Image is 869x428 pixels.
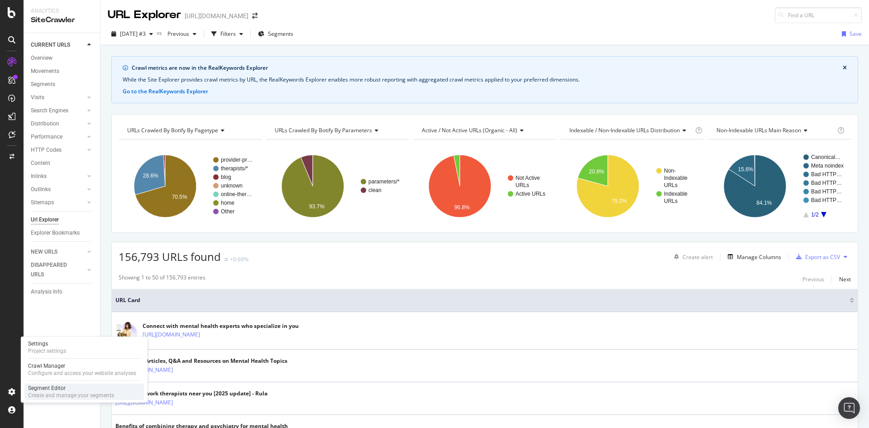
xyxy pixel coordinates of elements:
div: Url Explorer [31,215,59,225]
div: Export as CSV [805,253,840,261]
a: Url Explorer [31,215,94,225]
text: Bad HTTP… [811,188,842,195]
span: Non-Indexable URLs Main Reason [716,126,801,134]
div: [URL][DOMAIN_NAME] [185,11,248,20]
text: online-ther… [221,191,252,197]
div: Next [839,275,851,283]
text: clean [368,187,382,193]
svg: A chart. [266,147,408,226]
text: URLs [664,182,678,188]
button: Filters [208,27,247,41]
span: Previous [164,30,189,38]
a: Explorer Bookmarks [31,228,94,238]
button: Previous [802,274,824,284]
text: 93.7% [309,203,325,210]
a: DISAPPEARED URLS [31,260,85,279]
a: Segments [31,80,94,89]
text: unknown [221,183,243,189]
div: Rula Blog - Articles, Q&A and Resources on Mental Health Topics [115,357,287,365]
text: Bad HTTP… [811,180,842,186]
div: Filters [220,30,236,38]
div: SiteCrawler [31,15,93,25]
text: therapists/* [221,165,248,172]
div: Crawl metrics are now in the RealKeywords Explorer [132,64,843,72]
text: URLs [516,182,529,188]
img: Equal [224,258,228,261]
div: Explorer Bookmarks [31,228,80,238]
text: home [221,200,234,206]
span: Active / Not Active URLs (organic - all) [422,126,517,134]
div: +0.69% [230,255,248,263]
div: Segment Editor [28,385,114,392]
div: Project settings [28,347,66,355]
text: Bad HTTP… [811,197,842,203]
div: Sitemaps [31,198,54,207]
text: 20.8% [589,168,604,175]
div: Performance [31,132,62,142]
div: A chart. [561,147,704,226]
button: Go to the RealKeywords Explorer [123,87,208,96]
h4: Non-Indexable URLs Main Reason [715,123,836,138]
span: URL Card [115,296,847,304]
button: Segments [254,27,297,41]
text: 28.6% [143,173,158,179]
a: NEW URLS [31,247,85,257]
text: Other [221,208,234,215]
text: Non- [664,168,676,174]
text: Bad HTTP… [811,171,842,178]
text: provider-pr… [221,157,253,163]
img: main image [115,322,138,340]
a: Crawl ManagerConfigure and access your website analyses [24,361,144,378]
div: Crawl Manager [28,362,136,370]
div: CURRENT URLS [31,40,70,50]
a: SettingsProject settings [24,339,144,356]
button: close banner [840,62,849,74]
div: Showing 1 to 50 of 156,793 entries [119,274,205,284]
div: Previous [802,275,824,283]
a: Movements [31,67,94,76]
div: Distribution [31,119,59,129]
div: Inlinks [31,172,47,181]
text: 15.6% [738,166,754,173]
button: Create alert [670,250,713,264]
button: Save [838,27,862,41]
span: URLs Crawled By Botify By pagetype [127,126,218,134]
button: [DATE] #3 [108,27,157,41]
div: Search Engines [31,106,68,115]
text: 1/2 [812,212,819,218]
h4: Active / Not Active URLs [420,123,548,138]
a: Visits [31,93,85,102]
a: [URL][DOMAIN_NAME] [143,330,200,339]
a: Segment EditorCreate and manage your segments [24,384,144,400]
h4: URLs Crawled By Botify By pagetype [125,123,253,138]
text: Canonical… [811,154,840,160]
svg: A chart. [413,147,555,226]
text: URLs [664,198,678,204]
div: Create and manage your segments [28,392,114,399]
a: Content [31,159,94,168]
text: Meta noindex [811,163,844,169]
span: Indexable / Non-Indexable URLs distribution [569,126,680,134]
a: CURRENT URLS [31,40,85,50]
button: Export as CSV [793,250,840,264]
div: A chart. [708,147,851,226]
span: 156,793 URLs found [119,249,221,264]
div: Analysis Info [31,287,62,297]
a: Outlinks [31,185,85,194]
a: Search Engines [31,106,85,115]
div: HTTP Codes [31,145,62,155]
div: Overview [31,53,53,63]
button: Previous [164,27,200,41]
div: A chart. [119,147,260,226]
a: Distribution [31,119,85,129]
div: Segments [31,80,55,89]
div: Manage Columns [737,253,781,261]
text: 96.8% [454,204,470,211]
input: Find a URL [775,7,862,23]
button: Next [839,274,851,284]
div: Create alert [683,253,713,261]
text: 79.2% [611,198,627,204]
div: Configure and access your website analyses [28,370,136,377]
